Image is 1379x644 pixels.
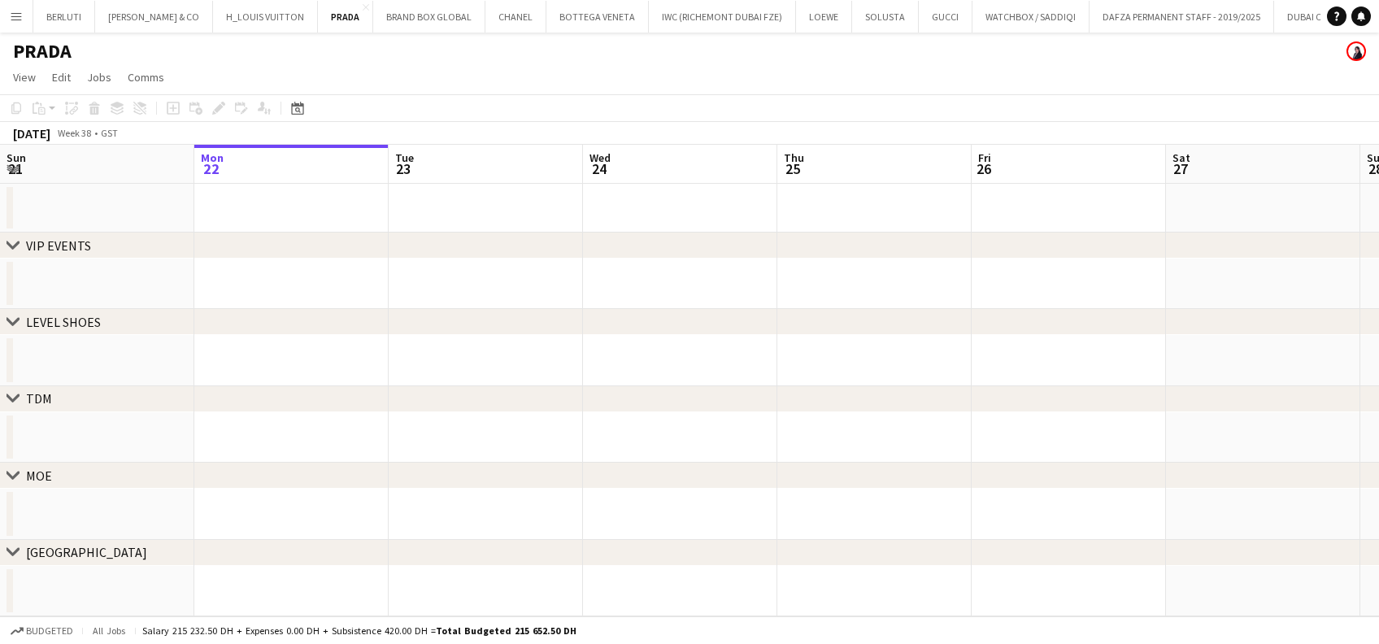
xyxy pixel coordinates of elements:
a: Edit [46,67,77,88]
div: [DATE] [13,125,50,141]
span: Comms [128,70,164,85]
button: PRADA [318,1,373,33]
button: BRAND BOX GLOBAL [373,1,485,33]
span: Mon [201,150,224,165]
span: 26 [976,159,991,178]
button: WATCHBOX / SADDIQI [972,1,1090,33]
button: BOTTEGA VENETA [546,1,649,33]
span: 21 [4,159,26,178]
span: 27 [1170,159,1190,178]
span: Wed [589,150,611,165]
a: View [7,67,42,88]
app-user-avatar: Sarah Wannous [1346,41,1366,61]
button: SOLUSTA [852,1,919,33]
div: GST [101,127,118,139]
span: Edit [52,70,71,85]
div: TDM [26,391,52,407]
span: 24 [587,159,611,178]
span: Fri [978,150,991,165]
span: Budgeted [26,625,73,637]
button: LOEWE [796,1,852,33]
span: 25 [781,159,804,178]
span: All jobs [89,624,128,637]
span: 22 [198,159,224,178]
span: View [13,70,36,85]
button: H_LOUIS VUITTON [213,1,318,33]
button: Budgeted [8,622,76,640]
a: Jobs [80,67,118,88]
div: LEVEL SHOES [26,314,101,330]
button: [PERSON_NAME] & CO [95,1,213,33]
span: 23 [393,159,414,178]
div: [GEOGRAPHIC_DATA] [26,544,147,560]
span: Thu [784,150,804,165]
button: IWC (RICHEMONT DUBAI FZE) [649,1,796,33]
h1: PRADA [13,39,72,63]
span: Sat [1172,150,1190,165]
span: Week 38 [54,127,94,139]
div: MOE [26,468,52,484]
button: GUCCI [919,1,972,33]
div: VIP EVENTS [26,237,91,254]
a: Comms [121,67,171,88]
button: BERLUTI [33,1,95,33]
button: CHANEL [485,1,546,33]
span: Sun [7,150,26,165]
span: Total Budgeted 215 652.50 DH [436,624,576,637]
span: Tue [395,150,414,165]
div: Salary 215 232.50 DH + Expenses 0.00 DH + Subsistence 420.00 DH = [142,624,576,637]
button: DAFZA PERMANENT STAFF - 2019/2025 [1090,1,1274,33]
span: Jobs [87,70,111,85]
